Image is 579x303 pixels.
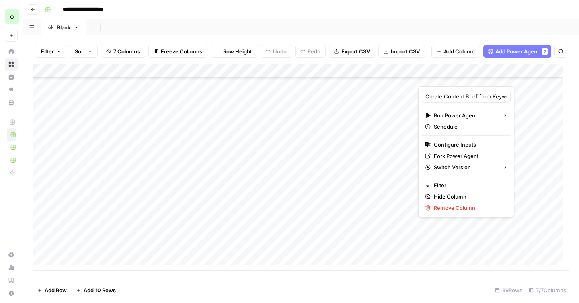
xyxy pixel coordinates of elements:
[444,47,475,55] span: Add Column
[5,96,18,109] a: Your Data
[495,47,539,55] span: Add Power Agent
[329,45,375,58] button: Export CSV
[434,111,496,119] span: Run Power Agent
[492,284,526,297] div: 39 Rows
[211,45,257,58] button: Row Height
[434,204,504,212] span: Remove Column
[57,23,70,31] div: Blank
[33,284,72,297] button: Add Row
[434,181,504,189] span: Filter
[10,12,14,21] span: o
[5,261,18,274] a: Usage
[223,47,252,55] span: Row Height
[5,287,18,300] button: Help + Support
[434,123,504,131] span: Schedule
[45,286,67,294] span: Add Row
[431,45,480,58] button: Add Column
[544,48,546,55] span: 2
[434,141,504,149] span: Configure Inputs
[101,45,145,58] button: 7 Columns
[148,45,207,58] button: Freeze Columns
[5,6,18,27] button: Workspace: opascope
[542,48,548,55] div: 2
[84,286,116,294] span: Add 10 Rows
[75,47,85,55] span: Sort
[36,45,66,58] button: Filter
[434,152,504,160] span: Fork Power Agent
[434,163,496,171] span: Switch Version
[5,84,18,96] a: Opportunities
[41,19,86,35] a: Blank
[113,47,140,55] span: 7 Columns
[261,45,292,58] button: Undo
[5,45,18,58] a: Home
[295,45,326,58] button: Redo
[434,192,504,201] span: Hide Column
[70,45,98,58] button: Sort
[5,71,18,84] a: Insights
[341,47,370,55] span: Export CSV
[5,274,18,287] a: Learning Hub
[483,45,551,58] button: Add Power Agent2
[308,47,320,55] span: Redo
[5,248,18,261] a: Settings
[378,45,425,58] button: Import CSV
[161,47,202,55] span: Freeze Columns
[72,284,121,297] button: Add 10 Rows
[41,47,54,55] span: Filter
[5,58,18,71] a: Browse
[273,47,287,55] span: Undo
[526,284,569,297] div: 7/7 Columns
[391,47,420,55] span: Import CSV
